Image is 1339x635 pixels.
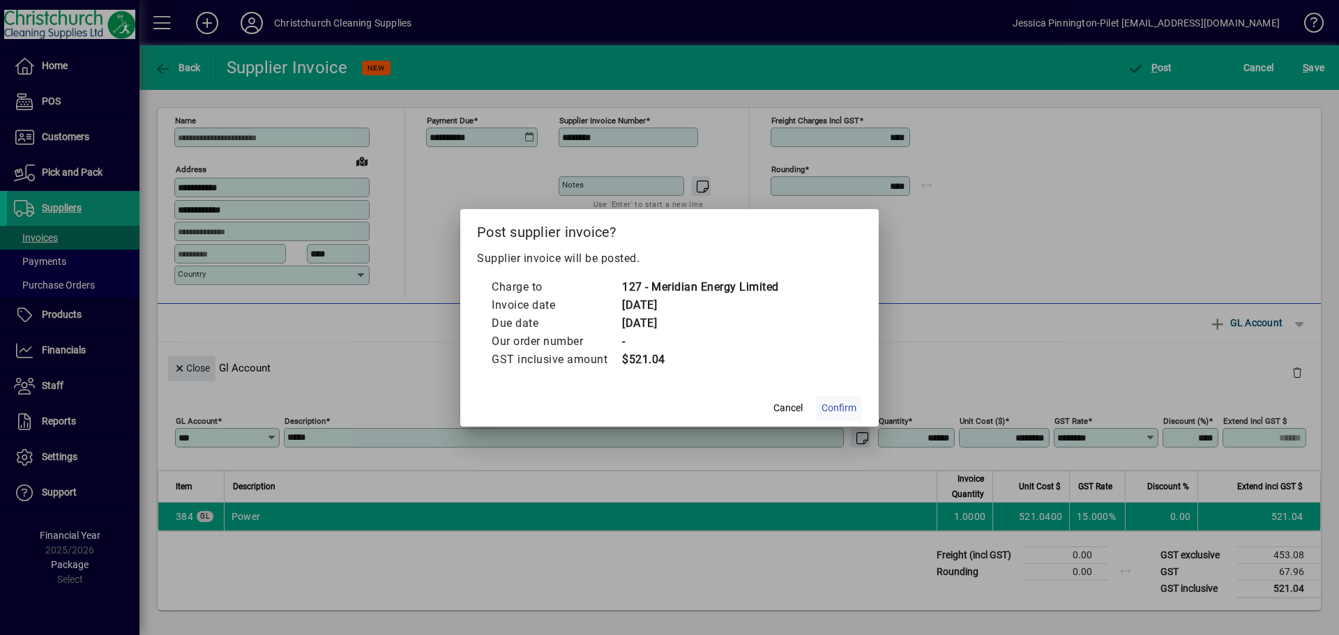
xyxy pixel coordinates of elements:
[460,209,879,250] h2: Post supplier invoice?
[491,296,621,314] td: Invoice date
[621,351,779,369] td: $521.04
[491,351,621,369] td: GST inclusive amount
[816,396,862,421] button: Confirm
[491,278,621,296] td: Charge to
[621,314,779,332] td: [DATE]
[491,332,621,351] td: Our order number
[766,396,810,421] button: Cancel
[477,250,862,267] p: Supplier invoice will be posted.
[621,332,779,351] td: -
[822,401,856,415] span: Confirm
[621,296,779,314] td: [DATE]
[773,401,803,415] span: Cancel
[491,314,621,332] td: Due date
[621,278,779,296] td: 127 - Meridian Energy Limited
